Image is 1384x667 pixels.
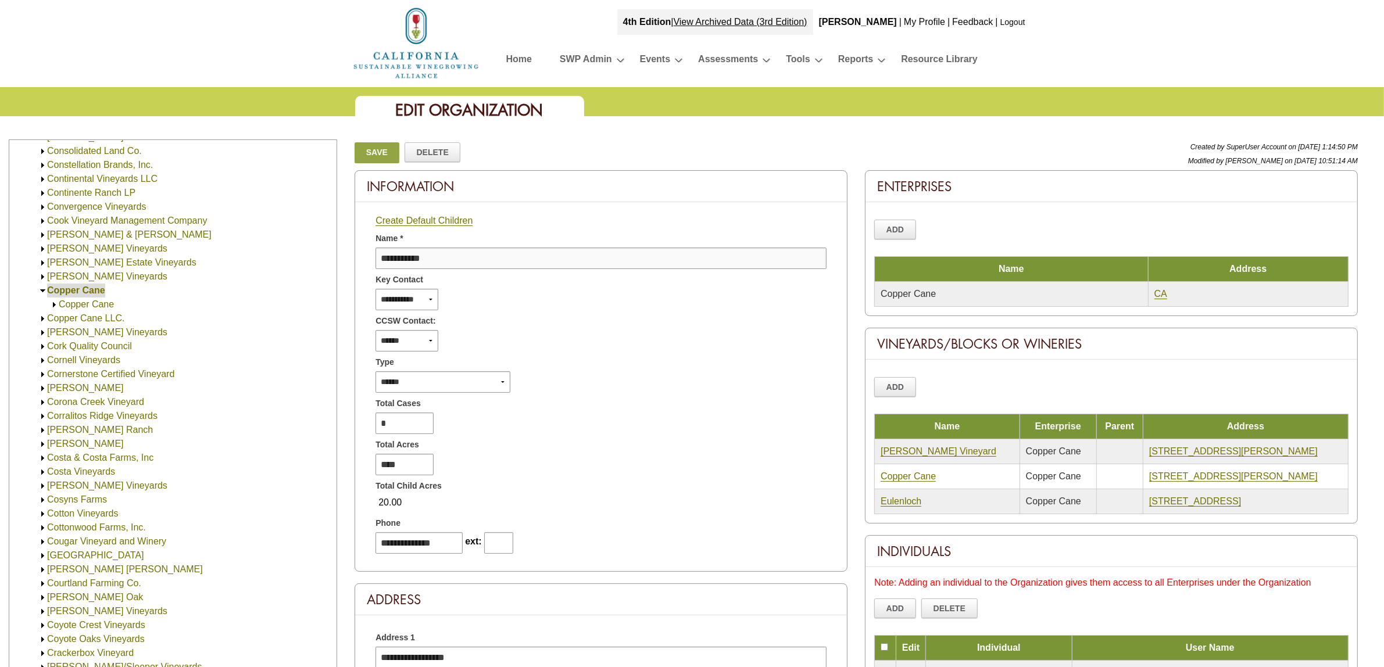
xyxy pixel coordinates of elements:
img: Expand Cornell Vineyards [38,356,47,365]
td: Edit [896,636,926,661]
td: Parent [1096,414,1143,439]
a: [STREET_ADDRESS][PERSON_NAME] [1149,471,1318,482]
div: Enterprises [866,171,1357,202]
a: [STREET_ADDRESS][PERSON_NAME] [1149,446,1318,457]
img: Expand Coyote Oaks Vineyards [38,635,47,644]
span: Created by SuperUser Account on [DATE] 1:14:50 PM Modified by [PERSON_NAME] on [DATE] 10:51:14 AM [1188,143,1358,165]
a: Home [506,51,532,71]
a: Reports [838,51,873,71]
a: Tools [786,51,810,71]
img: Expand Cosyns Farms [38,496,47,504]
img: Expand Cork Quality Council [38,342,47,351]
span: Key Contact [375,274,423,286]
a: Costa Vineyards [47,467,115,476]
span: Edit Organization [396,100,543,120]
img: Expand Cook Vineyard Management Company [38,217,47,225]
a: [PERSON_NAME] Vineyards [47,480,167,490]
span: Copper Cane [1026,446,1081,456]
a: [PERSON_NAME] Vineyards [47,243,167,253]
img: Expand Cooper-Garrod Estate Vineyards [38,259,47,267]
a: Cosyns Farms [47,494,107,504]
img: Collapse Copper Cane [38,286,47,295]
a: Feedback [952,17,993,27]
span: Total Cases [375,397,421,410]
a: [PERSON_NAME] [PERSON_NAME] [47,564,203,574]
img: Expand Costa & Costa Farms, Inc [38,454,47,462]
a: Crackerbox Vineyard [47,648,134,658]
a: Delete [405,142,460,162]
a: Add [874,377,916,397]
span: Address 1 [375,632,415,644]
td: Address [1148,257,1348,282]
a: Coyote Crest Vineyards [47,620,145,630]
img: Expand Constellation Brands, Inc. [38,161,47,170]
td: Name [875,257,1148,282]
a: Resource Library [901,51,978,71]
a: Add [874,598,916,618]
div: Individuals [866,536,1357,567]
div: | [617,9,813,35]
a: [PERSON_NAME] & [PERSON_NAME] [47,229,212,239]
img: Expand Corona Creek Vineyard [38,398,47,407]
a: [PERSON_NAME] Oak [47,592,143,602]
a: CA [1154,289,1167,299]
a: View Archived Data (3rd Edition) [674,17,807,27]
span: ext: [465,536,481,546]
a: Eulenloch [881,496,921,507]
img: Expand Cotton Vineyards [38,510,47,518]
a: Corona Creek Vineyard [47,397,144,407]
a: [PERSON_NAME] [47,383,124,393]
a: Cook Vineyard Management Company [47,216,207,225]
span: Total Child Acres [375,480,442,492]
img: Expand Cordero Vineyards [38,328,47,337]
a: Add [874,220,916,239]
img: Expand Copper Cane LLC. [38,314,47,323]
img: Expand Cory Vineyard [38,440,47,449]
span: Copper Cane [1026,496,1081,506]
a: [PERSON_NAME] Vineyards [47,606,167,616]
a: Cork Quality Council [47,341,132,351]
img: Expand Corralitos Ridge Vineyards [38,412,47,421]
img: Expand Cougar Vineyard and Winery [38,537,47,546]
a: [PERSON_NAME] Estate Vineyards [47,257,196,267]
img: Expand Cornerstone Certified Vineyard [38,370,47,379]
td: Address [1143,414,1349,439]
div: Vineyards/Blocks or Wineries [866,328,1357,360]
img: Expand Coyote Crest Vineyards [38,621,47,630]
img: Expand Cox Vineyards [38,607,47,616]
a: [PERSON_NAME] Vineyard [881,446,996,457]
a: Courtland Farming Co. [47,578,141,588]
a: Continental Vineyards LLC [47,174,158,184]
a: Cotton Vineyards [47,508,118,518]
img: Expand Copper Cane [50,300,59,309]
span: CCSW Contact: [375,315,435,327]
img: Expand Continental Vineyards LLC [38,175,47,184]
td: Copper Cane [875,282,1148,307]
a: Copper Cane [59,299,114,309]
img: Expand Costa Vineyards [38,468,47,476]
td: Individual [926,636,1072,661]
a: Delete [921,598,977,618]
a: Logout [1000,17,1025,27]
a: Create Default Children [375,216,473,226]
a: Copper Cane LLC. [47,313,124,323]
a: [GEOGRAPHIC_DATA] [47,550,144,560]
img: Expand Costamagna Vineyards [38,482,47,490]
img: Expand Crackerbox Vineyard [38,649,47,658]
img: Expand Cory Ranch [38,426,47,435]
a: Events [640,51,670,71]
strong: 4th Edition [623,17,671,27]
a: Convergence Vineyards [47,202,146,211]
div: Note: Adding an individual to the Organization gives them access to all Enterprises under the Org... [874,576,1349,590]
span: 20.00 [375,493,405,512]
a: Consolidated Land Co. [47,146,142,156]
a: Coyote Oaks Vineyards [47,634,145,644]
a: My Profile [904,17,945,27]
img: Expand Covey Oak [38,593,47,602]
img: Expand Cottonwood Farms, Inc. [38,523,47,532]
td: Enterprise [1020,414,1096,439]
img: Expand Coombs & Dunlap [38,231,47,239]
a: Copper Cane [881,471,936,482]
img: Expand County of Lake [38,551,47,560]
div: | [946,9,951,35]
